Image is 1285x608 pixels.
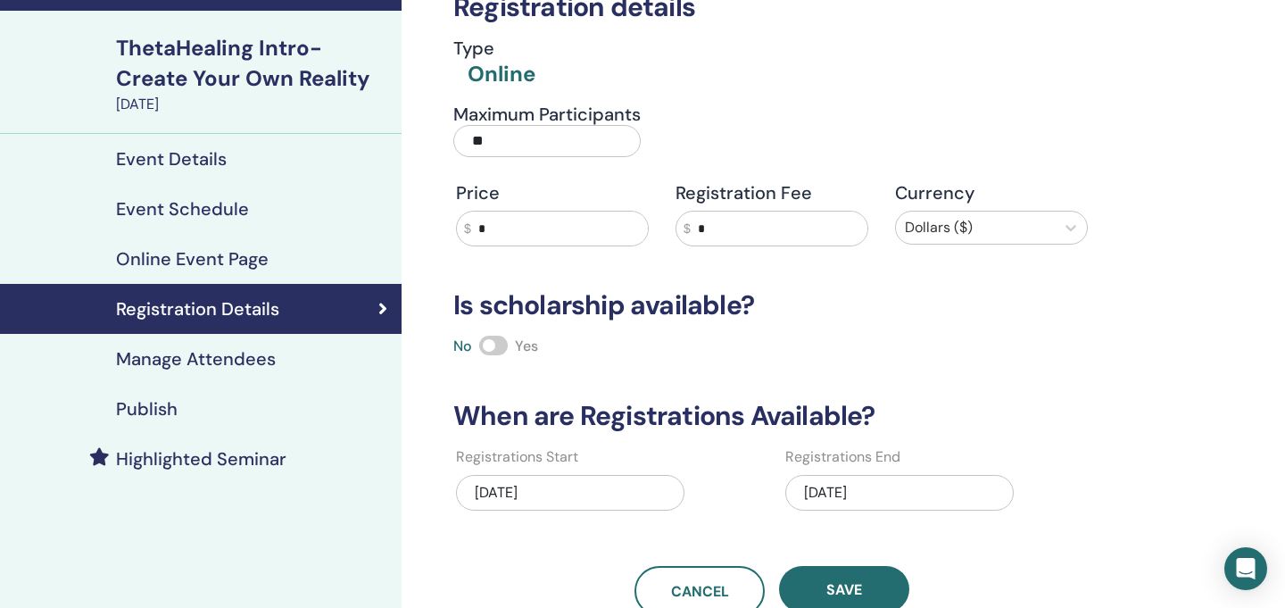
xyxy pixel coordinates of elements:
h4: Highlighted Seminar [116,448,286,470]
h4: Registration Fee [676,182,868,204]
div: [DATE] [456,475,684,511]
div: Open Intercom Messenger [1224,547,1267,590]
h4: Registration Details [116,298,279,320]
span: Save [826,580,862,599]
h4: Maximum Participants [453,104,641,125]
h4: Type [453,37,535,59]
a: ThetaHealing Intro- Create Your Own Reality[DATE] [105,33,402,115]
h4: Online Event Page [116,248,269,270]
h4: Publish [116,398,178,420]
h3: When are Registrations Available? [443,400,1101,432]
div: [DATE] [785,475,1014,511]
span: $ [684,220,691,238]
h4: Manage Attendees [116,348,276,370]
label: Registrations End [785,446,900,468]
span: No [453,337,472,355]
h3: Is scholarship available? [443,289,1101,321]
h4: Price [456,182,649,204]
h4: Event Schedule [116,198,249,220]
div: ThetaHealing Intro- Create Your Own Reality [116,33,391,94]
span: Cancel [671,582,729,601]
h4: Currency [895,182,1088,204]
label: Registrations Start [456,446,578,468]
div: Online [468,59,535,89]
span: $ [464,220,471,238]
input: Maximum Participants [453,125,641,157]
h4: Event Details [116,148,227,170]
div: [DATE] [116,94,391,115]
span: Yes [515,337,538,355]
